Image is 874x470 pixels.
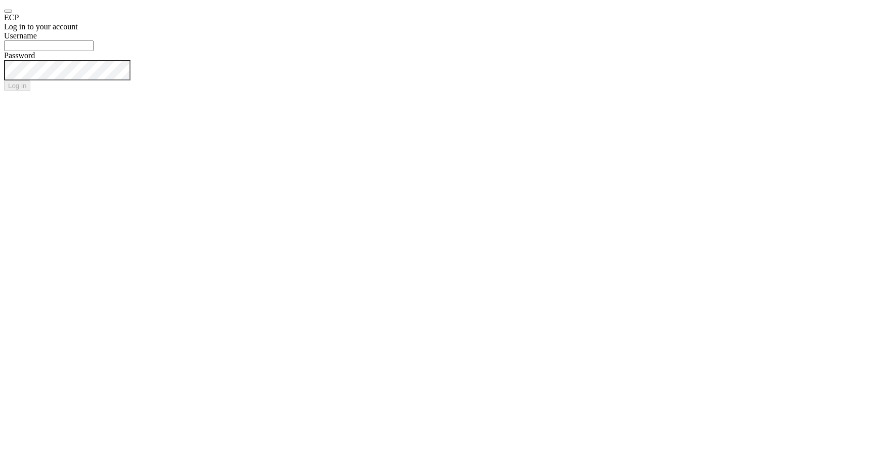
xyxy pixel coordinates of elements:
[4,22,870,31] div: Log in to your account
[4,51,35,60] label: Password
[4,31,37,40] label: Username
[8,82,26,90] div: Log in
[4,10,12,13] button: Go to dashboard
[4,80,30,91] button: Log in
[4,13,870,22] div: ECP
